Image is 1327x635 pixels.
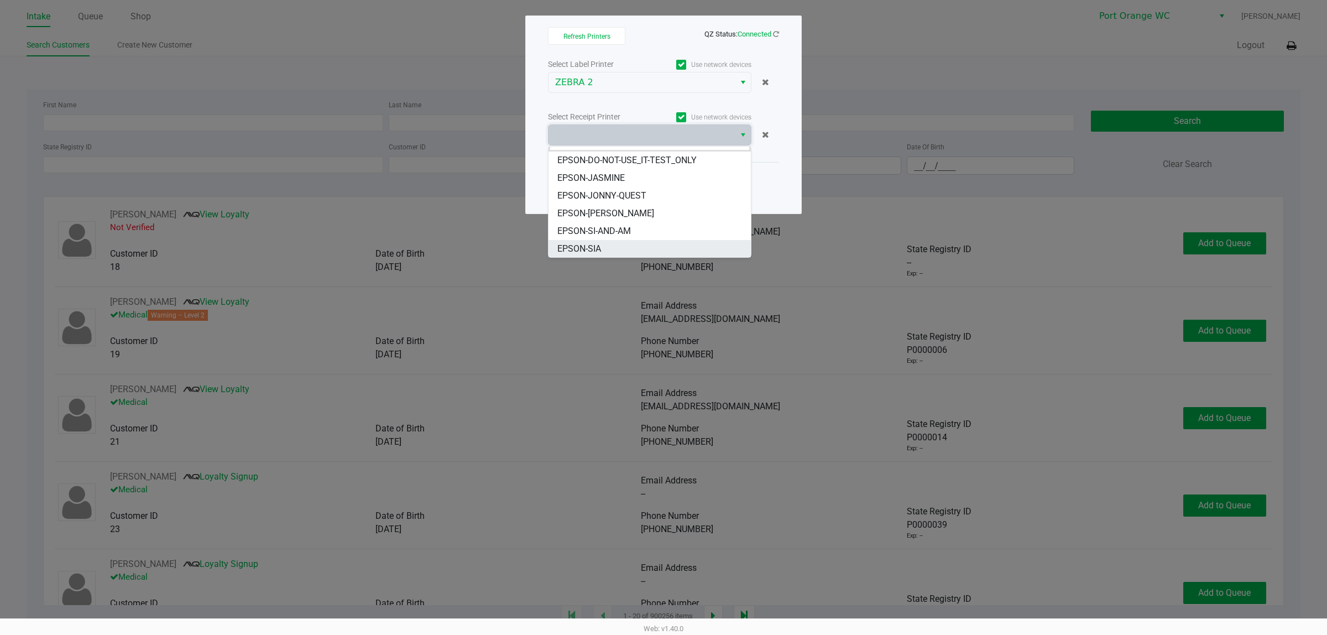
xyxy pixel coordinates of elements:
[563,33,610,40] span: Refresh Printers
[557,189,646,202] span: EPSON-JONNY-QUEST
[557,225,631,238] span: EPSON-SI-AND-AM
[548,59,650,70] div: Select Label Printer
[557,171,625,185] span: EPSON-JASMINE
[735,125,751,145] button: Select
[650,112,751,122] label: Use network devices
[644,624,683,633] span: Web: v1.40.0
[650,60,751,70] label: Use network devices
[557,154,697,167] span: EPSON-DO-NOT-USE_IT-TEST_ONLY
[557,207,654,220] span: EPSON-[PERSON_NAME]
[704,30,779,38] span: QZ Status:
[548,27,625,45] button: Refresh Printers
[738,30,771,38] span: Connected
[557,242,601,256] span: EPSON-SIA
[548,111,650,123] div: Select Receipt Printer
[555,76,728,89] span: ZEBRA 2
[735,72,751,92] button: Select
